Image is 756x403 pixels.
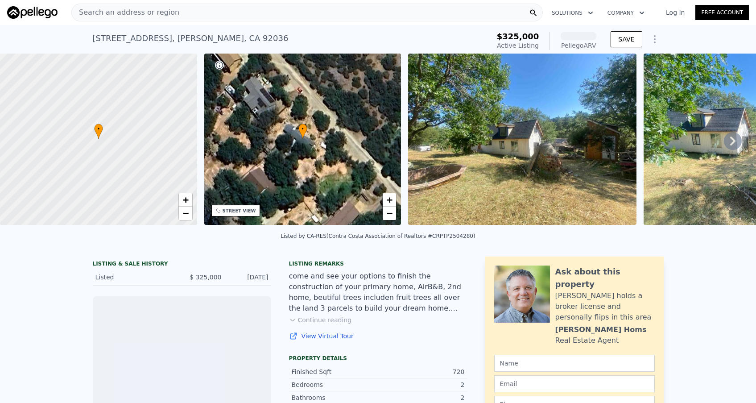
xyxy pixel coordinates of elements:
div: 2 [378,380,465,389]
div: Ask about this property [555,266,655,291]
img: Pellego [7,6,58,19]
a: Log In [655,8,695,17]
div: come and see your options to finish the construction of your primary home, AirB&B, 2nd home, beut... [289,271,467,314]
div: Listed by CA-RES (Contra Costa Association of Realtors #CRPTP2504280) [281,233,475,239]
a: Free Account [695,5,749,20]
div: STREET VIEW [223,208,256,214]
div: [PERSON_NAME] Homs [555,324,647,335]
div: [STREET_ADDRESS] , [PERSON_NAME] , CA 92036 [93,32,289,45]
div: LISTING & SALE HISTORY [93,260,271,269]
span: Search an address or region [72,7,179,18]
img: Sale: 165736458 Parcel: 127357062 [408,54,636,225]
div: Property details [289,355,467,362]
a: View Virtual Tour [289,332,467,341]
a: Zoom in [179,193,192,207]
span: $325,000 [497,32,539,41]
button: Solutions [545,5,600,21]
span: Active Listing [497,42,539,49]
span: − [182,208,188,219]
div: [PERSON_NAME] holds a broker license and personally flips in this area [555,291,655,323]
div: 2 [378,393,465,402]
input: Email [494,375,655,392]
div: Bathrooms [292,393,378,402]
div: • [298,124,307,139]
span: − [387,208,392,219]
div: Listed [95,273,175,282]
div: Real Estate Agent [555,335,619,346]
div: Finished Sqft [292,367,378,376]
span: $ 325,000 [190,274,221,281]
a: Zoom out [179,207,192,220]
a: Zoom in [383,193,396,207]
button: Continue reading [289,316,352,324]
button: Show Options [646,30,664,48]
span: • [298,125,307,133]
div: [DATE] [229,273,269,282]
button: Company [600,5,652,21]
span: • [94,125,103,133]
div: 720 [378,367,465,376]
input: Name [494,355,655,372]
span: + [182,194,188,205]
div: • [94,124,103,139]
div: Bedrooms [292,380,378,389]
div: Listing remarks [289,260,467,267]
span: + [387,194,392,205]
div: Pellego ARV [561,41,596,50]
a: Zoom out [383,207,396,220]
button: SAVE [611,31,642,47]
